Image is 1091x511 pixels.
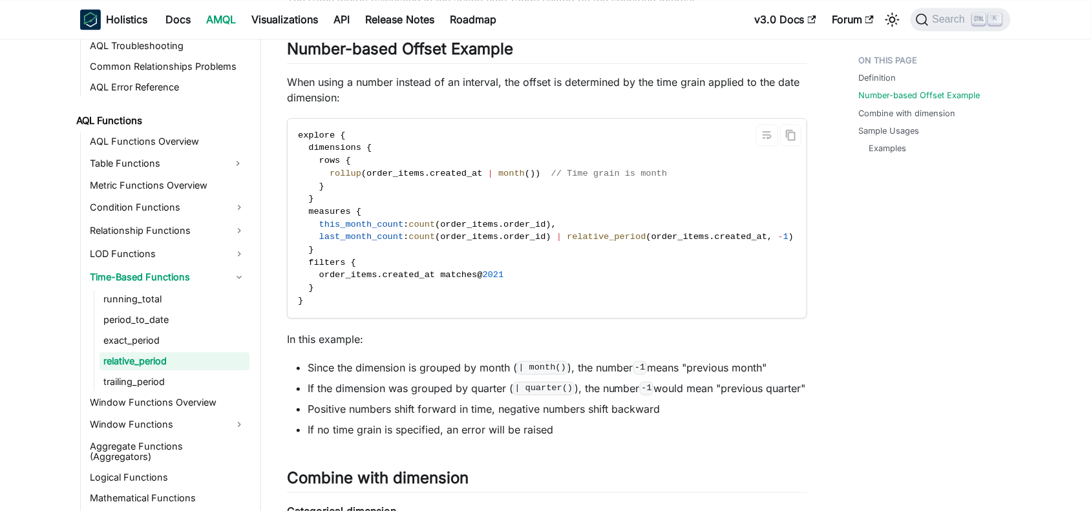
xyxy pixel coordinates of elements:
span: @ [477,270,482,280]
a: AQL Troubleshooting [86,37,249,55]
span: created_at [430,169,483,178]
a: Docs [158,9,198,30]
span: order_id [503,220,545,229]
span: { [340,130,345,140]
span: } [308,245,313,255]
span: order_id [503,232,545,242]
a: Aggregate Functions (Aggregators) [86,437,249,466]
li: If no time grain is specified, an error will be raised [308,422,807,437]
span: { [366,143,372,152]
span: month [498,169,525,178]
a: Visualizations [244,9,326,30]
p: In this example: [287,331,807,347]
span: order_items [440,232,498,242]
code: | quarter() [513,382,575,395]
span: : [403,232,408,242]
button: Toggle word wrap [756,124,778,146]
a: Relationship Functions [86,220,249,241]
a: Number-based Offset Example [859,89,980,101]
button: Search (Ctrl+K) [911,8,1011,31]
span: } [319,182,324,191]
span: , [551,220,556,229]
li: If the dimension was grouped by quarter ( ), the number would mean "previous quarter" [308,381,807,396]
span: . [709,232,714,242]
span: measures [308,207,350,216]
span: ( [646,232,651,242]
a: API [326,9,357,30]
a: Metric Functions Overview [86,176,249,194]
span: order_items [440,220,498,229]
a: HolisticsHolistics [80,9,147,30]
a: relative_period [100,352,249,370]
a: period_to_date [100,311,249,329]
span: . [498,220,503,229]
h2: Number-based Offset Example [287,39,807,64]
button: Copy code to clipboard [780,124,801,146]
span: { [351,258,356,267]
a: running_total [100,290,249,308]
span: order_items [651,232,710,242]
span: created_at [383,270,436,280]
a: Time-Based Functions [86,267,249,287]
span: ) [545,232,551,242]
p: When using a number instead of an interval, the offset is determined by the time grain applied to... [287,74,807,105]
a: LOD Functions [86,244,249,264]
span: | [488,169,493,178]
a: Definition [859,72,896,84]
span: rollup [330,169,361,178]
a: Forum [824,9,882,30]
button: Expand sidebar category 'Table Functions' [226,153,249,174]
span: explore [298,130,335,140]
span: } [308,283,313,293]
a: Table Functions [86,153,226,174]
a: Common Relationships Problems [86,57,249,76]
span: ( [525,169,530,178]
span: } [308,194,313,203]
span: rows [319,156,341,165]
a: Window Functions [86,414,249,435]
a: Examples [869,142,907,154]
a: AQL Functions Overview [86,132,249,151]
span: last_month_count [319,232,404,242]
span: ( [361,169,366,178]
span: ) [789,232,794,242]
a: exact_period [100,331,249,349]
span: relative_period [567,232,646,242]
span: this_month_count [319,220,404,229]
span: | [556,232,562,242]
span: filters [308,258,345,267]
a: Logical Functions [86,468,249,486]
span: count [408,220,435,229]
span: order_items [319,270,377,280]
nav: Docs sidebar [67,39,261,511]
span: - [778,232,783,242]
span: order_items [366,169,425,178]
span: Search [929,14,973,25]
span: ) [545,220,551,229]
span: 1 [783,232,789,242]
span: dimensions [308,143,361,152]
span: . [377,270,382,280]
span: } [298,296,303,306]
a: AQL Functions [72,112,249,130]
a: Window Functions Overview [86,393,249,412]
a: Sample Usages [859,125,920,137]
a: v3.0 Docs [747,9,824,30]
span: : [403,220,408,229]
a: AMQL [198,9,244,30]
a: trailing_period [100,373,249,391]
span: 2021 [483,270,504,280]
span: . [425,169,430,178]
a: AQL Error Reference [86,78,249,96]
img: Holistics [80,9,101,30]
a: Mathematical Functions [86,489,249,507]
span: count [408,232,435,242]
a: Combine with dimension [859,107,956,120]
a: Roadmap [442,9,504,30]
span: ( [435,232,440,242]
button: Switch between dark and light mode (currently light mode) [882,9,903,30]
span: ( [435,220,440,229]
span: ) [535,169,540,178]
li: Since the dimension is grouped by month ( ), the number means "previous month" [308,360,807,375]
b: Holistics [106,12,147,27]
